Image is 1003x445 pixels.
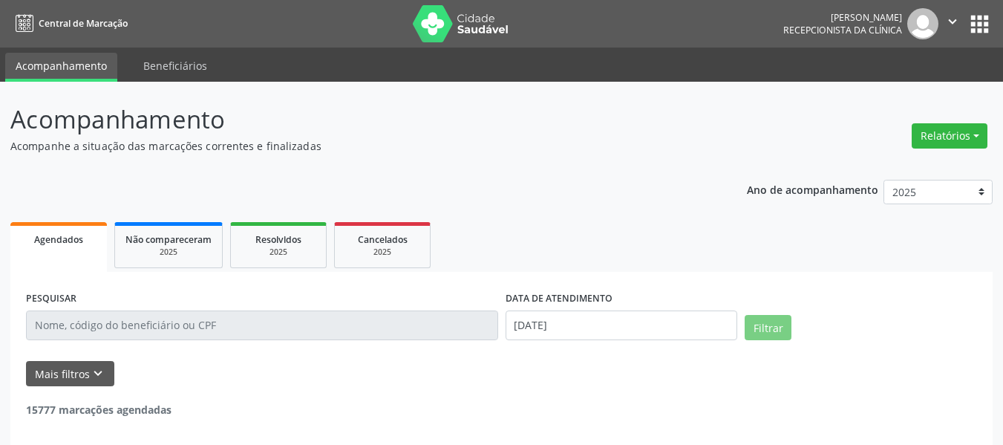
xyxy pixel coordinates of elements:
span: Não compareceram [125,233,212,246]
i: keyboard_arrow_down [90,366,106,382]
div: 2025 [125,247,212,258]
div: 2025 [345,247,419,258]
a: Central de Marcação [10,11,128,36]
p: Acompanhe a situação das marcações correntes e finalizadas [10,138,698,154]
span: Agendados [34,233,83,246]
label: DATA DE ATENDIMENTO [506,288,612,311]
span: Recepcionista da clínica [783,24,902,36]
strong: 15777 marcações agendadas [26,403,171,417]
div: [PERSON_NAME] [783,11,902,24]
span: Resolvidos [255,233,301,246]
button: Mais filtroskeyboard_arrow_down [26,361,114,387]
span: Cancelados [358,233,408,246]
a: Acompanhamento [5,53,117,82]
p: Acompanhamento [10,101,698,138]
span: Central de Marcação [39,17,128,30]
i:  [944,13,961,30]
label: PESQUISAR [26,288,76,311]
input: Nome, código do beneficiário ou CPF [26,311,498,340]
img: img [907,8,938,39]
input: Selecione um intervalo [506,311,738,340]
p: Ano de acompanhamento [747,180,878,198]
a: Beneficiários [133,53,218,79]
div: 2025 [241,247,316,258]
button: Filtrar [745,315,791,340]
button: apps [967,11,993,37]
button: Relatórios [912,123,987,149]
button:  [938,8,967,39]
